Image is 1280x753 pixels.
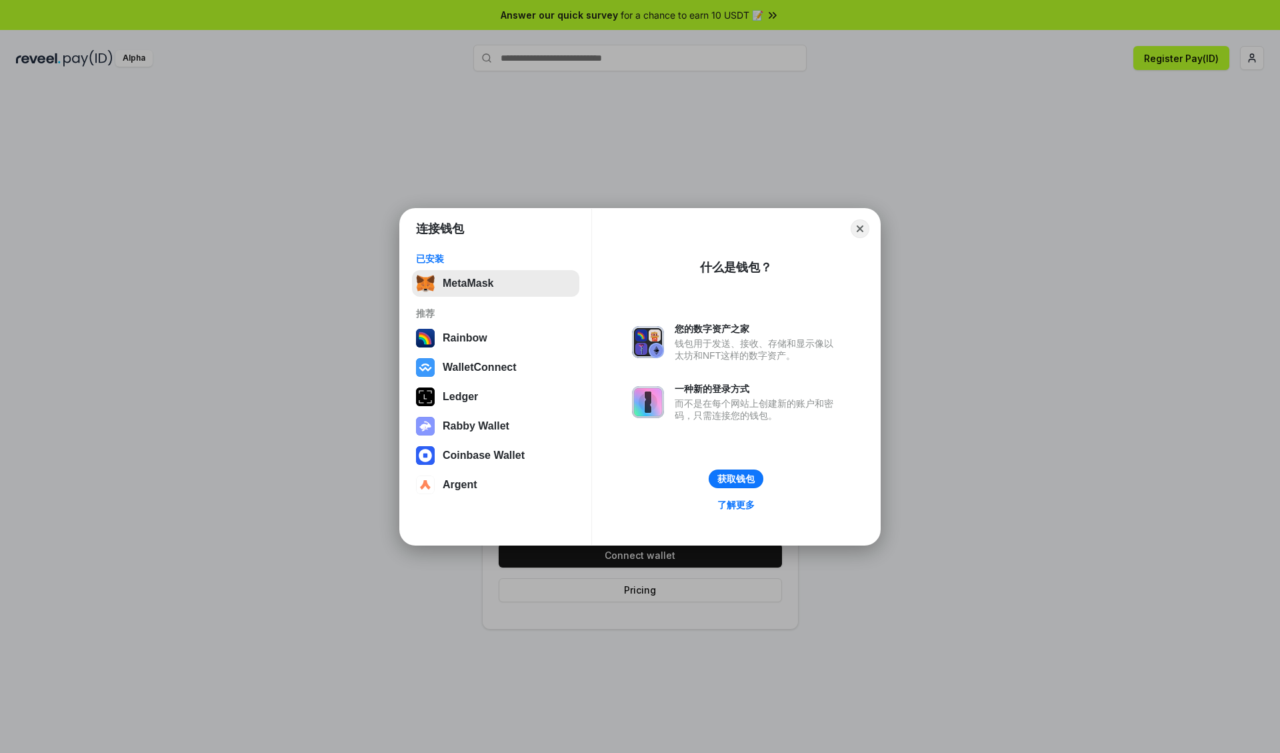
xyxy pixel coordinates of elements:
[700,259,772,275] div: 什么是钱包？
[717,473,755,485] div: 获取钱包
[416,221,464,237] h1: 连接钱包
[416,329,435,347] img: svg+xml,%3Csvg%20width%3D%22120%22%20height%3D%22120%22%20viewBox%3D%220%200%20120%20120%22%20fil...
[675,323,840,335] div: 您的数字资产之家
[412,384,579,410] button: Ledger
[416,417,435,436] img: svg+xml,%3Csvg%20xmlns%3D%22http%3A%2F%2Fwww.w3.org%2F2000%2Fsvg%22%20fill%3D%22none%22%20viewBox...
[412,413,579,440] button: Rabby Wallet
[443,277,493,289] div: MetaMask
[675,398,840,422] div: 而不是在每个网站上创建新的账户和密码，只需连接您的钱包。
[416,274,435,293] img: svg+xml,%3Csvg%20fill%3D%22none%22%20height%3D%2233%22%20viewBox%3D%220%200%2035%2033%22%20width%...
[412,354,579,381] button: WalletConnect
[416,307,575,319] div: 推荐
[412,472,579,498] button: Argent
[632,386,664,418] img: svg+xml,%3Csvg%20xmlns%3D%22http%3A%2F%2Fwww.w3.org%2F2000%2Fsvg%22%20fill%3D%22none%22%20viewBox...
[675,383,840,395] div: 一种新的登录方式
[632,326,664,358] img: svg+xml,%3Csvg%20xmlns%3D%22http%3A%2F%2Fwww.w3.org%2F2000%2Fsvg%22%20fill%3D%22none%22%20viewBox...
[443,420,509,432] div: Rabby Wallet
[851,219,869,238] button: Close
[412,270,579,297] button: MetaMask
[443,332,487,344] div: Rainbow
[443,361,517,373] div: WalletConnect
[717,499,755,511] div: 了解更多
[412,442,579,469] button: Coinbase Wallet
[412,325,579,351] button: Rainbow
[416,253,575,265] div: 已安装
[416,476,435,494] img: svg+xml,%3Csvg%20width%3D%2228%22%20height%3D%2228%22%20viewBox%3D%220%200%2028%2028%22%20fill%3D...
[416,446,435,465] img: svg+xml,%3Csvg%20width%3D%2228%22%20height%3D%2228%22%20viewBox%3D%220%200%2028%2028%22%20fill%3D...
[443,450,525,462] div: Coinbase Wallet
[443,391,478,403] div: Ledger
[709,470,763,488] button: 获取钱包
[675,337,840,361] div: 钱包用于发送、接收、存储和显示像以太坊和NFT这样的数字资产。
[709,496,763,514] a: 了解更多
[443,479,477,491] div: Argent
[416,388,435,406] img: svg+xml,%3Csvg%20xmlns%3D%22http%3A%2F%2Fwww.w3.org%2F2000%2Fsvg%22%20width%3D%2228%22%20height%3...
[416,358,435,377] img: svg+xml,%3Csvg%20width%3D%2228%22%20height%3D%2228%22%20viewBox%3D%220%200%2028%2028%22%20fill%3D...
